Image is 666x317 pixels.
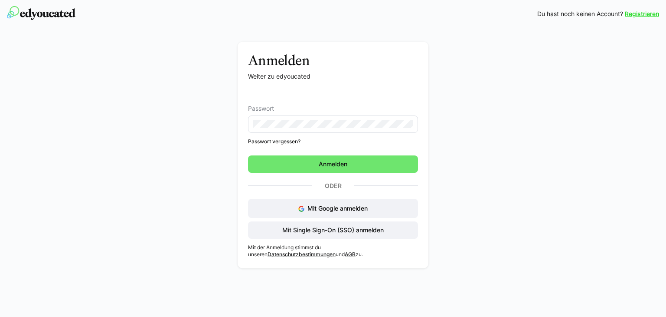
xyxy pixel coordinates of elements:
span: Mit Google anmelden [307,205,368,212]
span: Passwort [248,105,274,112]
p: Oder [312,180,354,192]
a: Datenschutzbestimmungen [268,251,336,258]
h3: Anmelden [248,52,418,69]
a: AGB [345,251,356,258]
p: Mit der Anmeldung stimmst du unseren und zu. [248,244,418,258]
a: Passwort vergessen? [248,138,418,145]
span: Mit Single Sign-On (SSO) anmelden [281,226,385,234]
p: Weiter zu edyoucated [248,72,418,81]
img: edyoucated [7,6,75,20]
button: Mit Single Sign-On (SSO) anmelden [248,221,418,239]
a: Registrieren [625,10,659,18]
button: Mit Google anmelden [248,199,418,218]
button: Anmelden [248,155,418,173]
span: Du hast noch keinen Account? [537,10,623,18]
span: Anmelden [317,160,349,168]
